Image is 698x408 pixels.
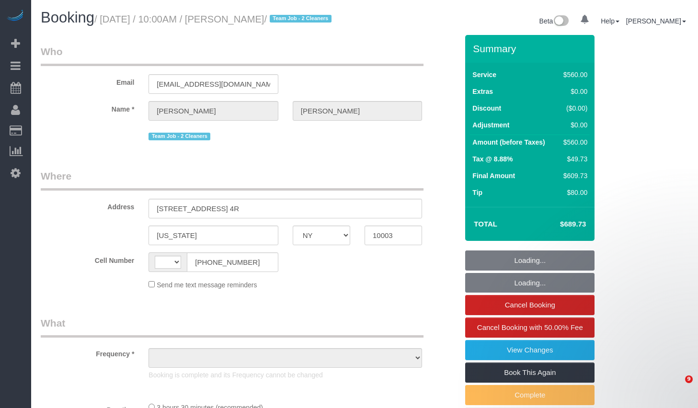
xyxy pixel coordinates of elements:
[41,169,423,191] legend: Where
[157,281,257,289] span: Send me text message reminders
[41,9,94,26] span: Booking
[472,120,509,130] label: Adjustment
[472,87,493,96] label: Extras
[34,74,141,87] label: Email
[560,87,587,96] div: $0.00
[560,137,587,147] div: $560.00
[34,346,141,359] label: Frequency *
[465,295,595,315] a: Cancel Booking
[293,101,422,121] input: Last Name
[472,137,545,147] label: Amount (before Taxes)
[560,188,587,197] div: $80.00
[34,101,141,114] label: Name *
[465,340,595,360] a: View Changes
[685,375,693,383] span: 9
[149,133,210,140] span: Team Job - 2 Cleaners
[149,226,278,245] input: City
[474,220,497,228] strong: Total
[187,252,278,272] input: Cell Number
[149,101,278,121] input: First Name
[365,226,422,245] input: Zip Code
[477,323,583,331] span: Cancel Booking with 50.00% Fee
[34,199,141,212] label: Address
[465,363,595,383] a: Book This Again
[560,154,587,164] div: $49.73
[472,103,501,113] label: Discount
[472,154,513,164] label: Tax @ 8.88%
[560,120,587,130] div: $0.00
[560,70,587,79] div: $560.00
[601,17,619,25] a: Help
[560,171,587,181] div: $609.73
[94,14,334,24] small: / [DATE] / 10:00AM / [PERSON_NAME]
[41,316,423,338] legend: What
[560,103,587,113] div: ($0.00)
[149,370,422,380] p: Booking is complete and its Frequency cannot be changed
[264,14,334,24] span: /
[472,171,515,181] label: Final Amount
[41,45,423,66] legend: Who
[34,252,141,265] label: Cell Number
[6,10,25,23] img: Automaid Logo
[665,375,688,398] iframe: Intercom live chat
[553,15,569,28] img: New interface
[465,317,595,338] a: Cancel Booking with 50.00% Fee
[149,74,278,94] input: Email
[472,188,482,197] label: Tip
[531,220,586,228] h4: $689.73
[270,15,332,23] span: Team Job - 2 Cleaners
[473,43,590,54] h3: Summary
[472,70,496,79] label: Service
[539,17,569,25] a: Beta
[626,17,686,25] a: [PERSON_NAME]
